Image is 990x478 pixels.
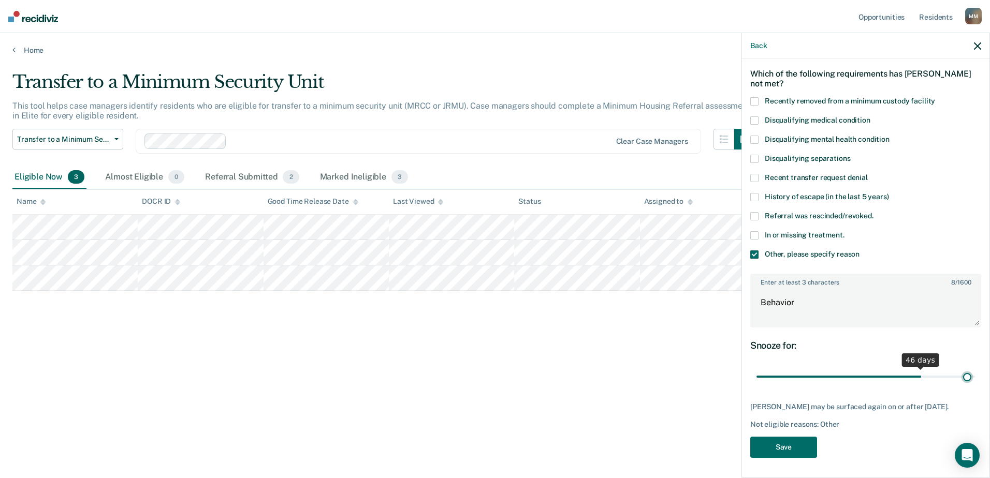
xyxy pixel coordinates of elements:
span: 3 [391,170,408,184]
span: Transfer to a Minimum Security Unit [17,135,110,144]
p: This tool helps case managers identify residents who are eligible for transfer to a minimum secur... [12,101,750,121]
div: Snooze for: [750,340,981,351]
label: Enter at least 3 characters [751,275,980,286]
div: Marked Ineligible [318,166,411,189]
div: Assigned to [644,197,693,206]
span: / 1600 [951,279,971,286]
div: Transfer to a Minimum Security Unit [12,71,755,101]
div: Clear case managers [616,137,688,146]
span: Other, please specify reason [765,250,860,258]
span: Recently removed from a minimum custody facility [765,97,935,105]
div: Status [518,197,541,206]
span: Disqualifying mental health condition [765,135,890,143]
span: Recent transfer request denial [765,173,868,182]
span: History of escape (in the last 5 years) [765,192,889,201]
div: Name [17,197,46,206]
div: M M [965,8,982,24]
span: 3 [68,170,84,184]
span: 2 [283,170,299,184]
div: Not eligible reasons: Other [750,420,981,429]
a: Home [12,46,978,55]
div: Referral Submitted [203,166,301,189]
div: Last Viewed [393,197,443,206]
div: Eligible Now [12,166,86,189]
div: Which of the following requirements has [PERSON_NAME] not met? [750,61,981,97]
textarea: Behavior [751,288,980,326]
button: Save [750,437,817,458]
span: In or missing treatment. [765,231,845,239]
span: 8 [951,279,955,286]
span: Disqualifying medical condition [765,116,870,124]
span: Disqualifying separations [765,154,851,162]
span: 0 [168,170,184,184]
img: Recidiviz [8,11,58,22]
div: Almost Eligible [103,166,186,189]
div: DOCR ID [142,197,180,206]
div: Open Intercom Messenger [955,443,980,468]
div: [PERSON_NAME] may be surfaced again on or after [DATE]. [750,402,981,411]
div: Good Time Release Date [268,197,358,206]
div: 46 days [901,353,939,367]
button: Back [750,41,767,50]
span: Referral was rescinded/revoked. [765,212,873,220]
